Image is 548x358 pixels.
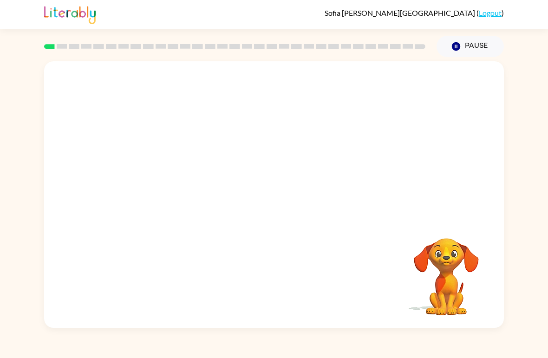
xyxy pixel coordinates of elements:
[400,224,493,317] video: Your browser must support playing .mp4 files to use Literably. Please try using another browser.
[437,36,504,57] button: Pause
[44,4,96,24] img: Literably
[325,8,504,17] div: ( )
[325,8,476,17] span: Sofia [PERSON_NAME][GEOGRAPHIC_DATA]
[479,8,502,17] a: Logout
